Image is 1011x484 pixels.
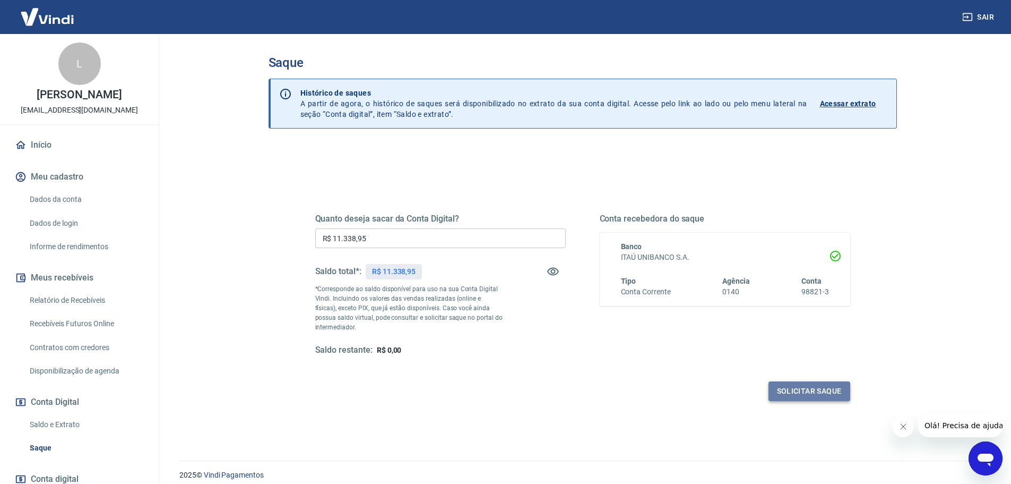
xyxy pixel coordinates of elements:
a: Vindi Pagamentos [204,471,264,479]
p: R$ 11.338,95 [372,266,416,277]
p: [PERSON_NAME] [37,89,122,100]
h6: 0140 [722,286,750,298]
p: 2025 © [179,470,986,481]
a: Saque [25,437,146,459]
h5: Saldo total*: [315,266,361,277]
h5: Saldo restante: [315,345,373,356]
div: L [58,43,101,85]
span: Agência [722,277,750,285]
a: Início [13,133,146,157]
button: Conta Digital [13,390,146,414]
a: Informe de rendimentos [25,236,146,258]
img: Vindi [13,1,82,33]
p: Acessar extrato [820,98,876,109]
h6: Conta Corrente [621,286,671,298]
a: Disponibilização de agenda [25,360,146,382]
a: Recebíveis Futuros Online [25,313,146,335]
a: Dados de login [25,213,146,234]
button: Meu cadastro [13,165,146,189]
a: Dados da conta [25,189,146,210]
span: Tipo [621,277,636,285]
h6: 98821-3 [801,286,829,298]
button: Solicitar saque [768,381,850,401]
span: Conta [801,277,822,285]
span: R$ 0,00 [377,346,402,354]
h6: ITAÚ UNIBANCO S.A. [621,252,829,263]
iframe: Mensagem da empresa [918,414,1003,437]
span: Olá! Precisa de ajuda? [6,7,89,16]
h3: Saque [269,55,897,70]
button: Sair [960,7,998,27]
p: A partir de agora, o histórico de saques será disponibilizado no extrato da sua conta digital. Ac... [300,88,807,120]
p: *Corresponde ao saldo disponível para uso na sua Conta Digital Vindi. Incluindo os valores das ve... [315,284,503,332]
iframe: Botão para abrir a janela de mensagens [969,441,1003,475]
iframe: Fechar mensagem [893,416,914,437]
p: Histórico de saques [300,88,807,98]
a: Saldo e Extrato [25,414,146,436]
h5: Quanto deseja sacar da Conta Digital? [315,214,566,224]
p: [EMAIL_ADDRESS][DOMAIN_NAME] [21,105,138,116]
button: Meus recebíveis [13,266,146,290]
a: Contratos com credores [25,337,146,359]
span: Banco [621,242,642,251]
a: Relatório de Recebíveis [25,290,146,311]
h5: Conta recebedora do saque [600,214,850,224]
a: Acessar extrato [820,88,888,120]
